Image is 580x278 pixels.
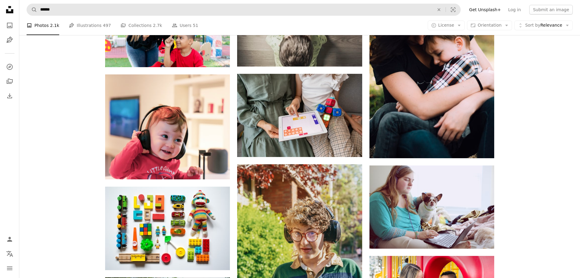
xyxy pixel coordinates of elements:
span: 497 [103,22,111,29]
span: Orientation [478,23,501,28]
button: Search Unsplash [27,4,37,15]
span: 51 [193,22,198,29]
button: Sort byRelevance [514,21,573,30]
span: License [438,23,454,28]
button: Language [4,248,16,260]
a: Log in / Sign up [4,233,16,245]
button: Menu [4,262,16,274]
a: Home — Unsplash [4,4,16,17]
button: Clear [432,4,446,15]
span: Relevance [525,22,562,28]
a: Get Unsplash+ [466,5,504,15]
a: Photos [4,19,16,31]
a: Illustrations [4,34,16,46]
a: Portrait of a nonbinary autistic person outdoors using headphones [237,272,362,278]
button: License [428,21,465,30]
a: Explore [4,61,16,73]
a: multicolored learning toys [105,225,230,231]
span: Sort by [525,23,540,28]
a: baby listening in black headset [105,124,230,129]
a: Download History [4,90,16,102]
a: Log in [504,5,524,15]
a: Collections [4,75,16,87]
a: Illustrations 497 [69,16,111,35]
img: girl in blue jacket holding white and brown short coated puppy [369,165,494,249]
button: Submit an image [529,5,573,15]
a: Collections 2.7k [121,16,162,35]
img: multicolored learning toys [105,187,230,270]
form: Find visuals sitewide [27,4,461,16]
img: baby listening in black headset [105,74,230,179]
button: Orientation [467,21,512,30]
button: Visual search [446,4,460,15]
a: girl in blue jacket holding white and brown short coated puppy [369,204,494,210]
a: child playing game on white ipad [237,113,362,118]
a: woman hugging boy on her lap [369,62,494,67]
img: child playing game on white ipad [237,74,362,157]
span: 2.7k [153,22,162,29]
a: Users 51 [172,16,198,35]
